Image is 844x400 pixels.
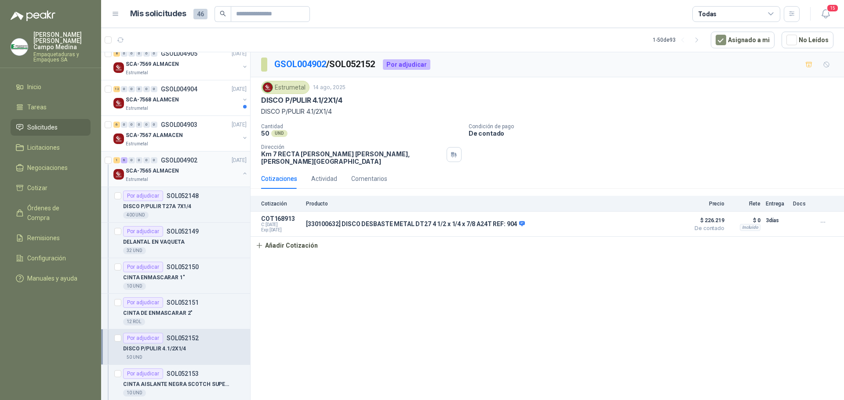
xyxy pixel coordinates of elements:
div: 0 [136,86,142,92]
a: 6 0 0 0 0 0 GSOL004903[DATE] Company LogoSCA-7567 ALAMACENEstrumetal [113,119,248,148]
p: Cantidad [261,123,462,130]
div: 0 [121,122,127,128]
p: COT168913 [261,215,301,222]
img: Company Logo [113,133,124,144]
div: 12 ROL [123,318,145,325]
span: 46 [193,9,207,19]
img: Company Logo [113,169,124,180]
a: Negociaciones [11,159,91,176]
div: Por adjudicar [123,297,163,308]
p: DISCO P/PULIR T27A 7X1/4 [123,202,191,211]
p: SOL052149 [167,228,199,234]
p: DISCO P/PULIR 4.1/2X1/4 [261,96,342,105]
div: 0 [151,50,157,57]
div: 0 [128,157,135,163]
p: [DATE] [232,156,247,165]
p: Producto [306,201,675,207]
p: CINTA ENMASCARAR 1" [123,274,185,282]
div: 0 [136,122,142,128]
div: UND [271,130,287,137]
a: Remisiones [11,230,91,246]
span: Cotizar [27,183,47,193]
a: Por adjudicarSOL052152DISCO P/PULIR 4.1/2X1/450 UND [101,329,250,365]
p: 3 días [766,215,788,226]
div: Por adjudicar [383,59,430,70]
p: GSOL004905 [161,50,197,57]
p: Empaquetaduras y Empaques SA [33,52,91,62]
p: [PERSON_NAME] [PERSON_NAME] Campo Medina [33,32,91,50]
div: Comentarios [351,174,387,184]
div: 10 UND [123,389,146,396]
p: Entrega [766,201,788,207]
div: Por adjudicar [123,226,163,237]
a: Órdenes de Compra [11,200,91,226]
p: / SOL052152 [274,58,376,71]
p: DISCO P/PULIR 4.1/2X1/4 [261,107,833,116]
a: Tareas [11,99,91,115]
p: DELANTAL EN VAQUETA [123,238,185,246]
button: 15 [818,6,833,22]
span: Órdenes de Compra [27,203,82,223]
p: Estrumetal [126,141,148,148]
a: Por adjudicarSOL052148DISCO P/PULIR T27A 7X1/4400 UND [101,187,250,223]
p: 14 ago, 2025 [313,83,346,92]
p: $ 0 [730,215,760,226]
img: Company Logo [11,39,28,55]
div: 50 UND [123,354,146,361]
span: Inicio [27,82,41,92]
span: Manuales y ayuda [27,274,77,283]
span: De contado [680,226,724,231]
p: Estrumetal [126,69,148,76]
img: Logo peakr [11,11,55,21]
a: 12 0 0 0 0 0 GSOL004904[DATE] Company LogoSCA-7568 ALAMCENEstrumetal [113,84,248,112]
p: De contado [469,130,840,137]
span: C: [DATE] [261,222,301,227]
a: Por adjudicarSOL052149DELANTAL EN VAQUETA32 UND [101,223,250,258]
p: Condición de pago [469,123,840,130]
div: Estrumetal [261,81,309,94]
div: Todas [698,9,717,19]
div: 8 [113,50,120,57]
p: [330100632] DISCO DESBASTE METAL DT27 4 1/2 x 1/4 x 7/8 A24T REF: 904 [306,220,525,228]
p: Estrumetal [126,176,148,183]
div: 0 [143,122,150,128]
div: 0 [143,157,150,163]
a: 1 6 0 0 0 0 GSOL004902[DATE] Company LogoSCA-7565 ALMACENEstrumetal [113,155,248,183]
div: Por adjudicar [123,333,163,343]
span: Solicitudes [27,123,58,132]
span: Tareas [27,102,47,112]
div: Por adjudicar [123,368,163,379]
img: Company Logo [113,62,124,73]
p: SCA-7569 ALMACEN [126,60,179,68]
p: SCA-7567 ALAMACEN [126,131,183,140]
div: 0 [151,86,157,92]
button: No Leídos [782,32,833,48]
div: 0 [128,50,135,57]
div: 0 [121,50,127,57]
span: Licitaciones [27,143,60,152]
div: Por adjudicar [123,191,163,201]
span: Configuración [27,253,66,263]
div: 0 [121,86,127,92]
div: 0 [151,157,157,163]
p: Km 7 RECTA [PERSON_NAME] [PERSON_NAME] , [PERSON_NAME][GEOGRAPHIC_DATA] [261,150,443,165]
p: CINTA AISLANTE NEGRA SCOTCH SUPER 33 [123,380,233,389]
a: GSOL004902 [274,59,326,69]
div: 0 [136,50,142,57]
span: Negociaciones [27,163,68,173]
a: Cotizar [11,180,91,196]
p: SOL052148 [167,193,199,199]
p: Precio [680,201,724,207]
button: Asignado a mi [711,32,775,48]
a: Licitaciones [11,139,91,156]
div: 6 [121,157,127,163]
p: CINTA DE ENMASCARAR 2" [123,309,193,317]
a: Configuración [11,250,91,267]
div: 0 [128,86,135,92]
span: 15 [826,4,839,12]
p: SCA-7568 ALAMCEN [126,96,179,104]
p: SOL052152 [167,335,199,341]
div: Cotizaciones [261,174,297,184]
a: Por adjudicarSOL052151CINTA DE ENMASCARAR 2"12 ROL [101,294,250,329]
p: GSOL004904 [161,86,197,92]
